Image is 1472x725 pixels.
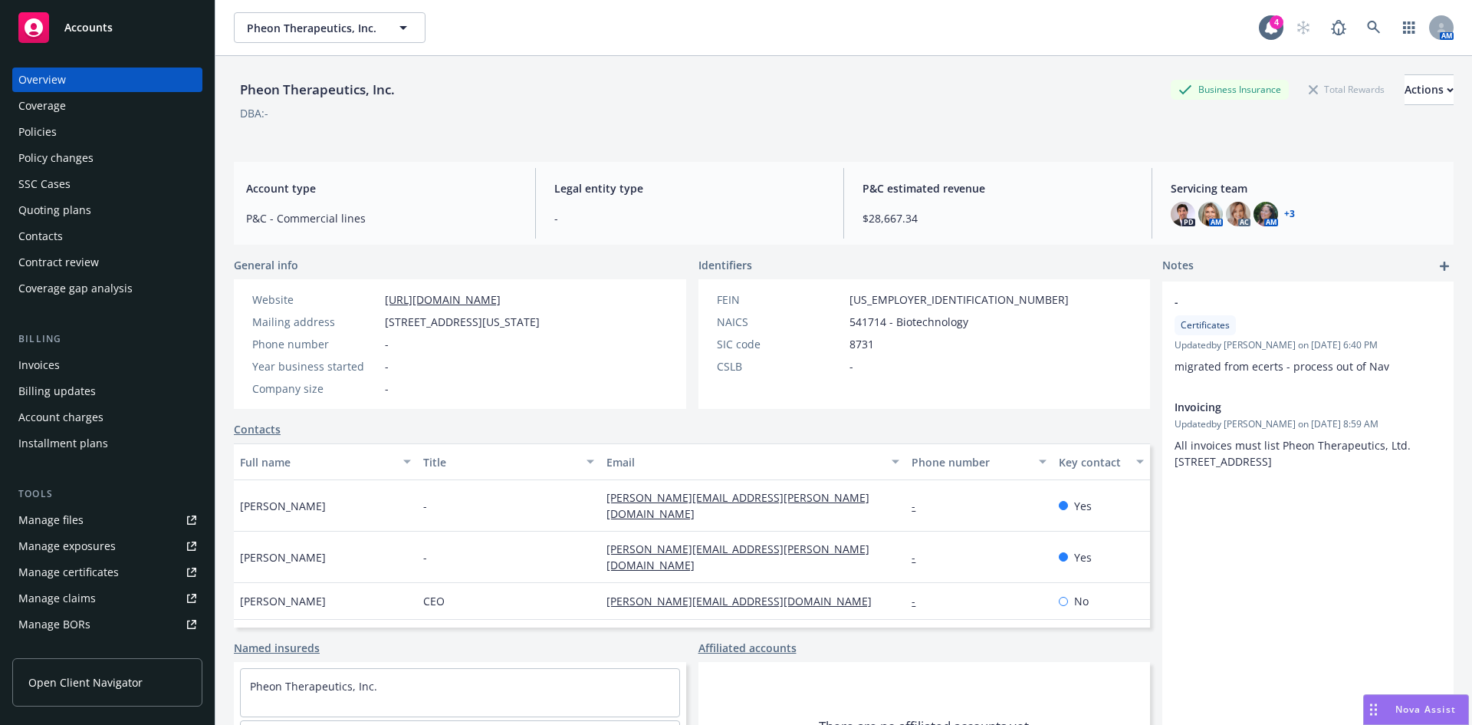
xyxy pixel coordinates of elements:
div: Email [606,454,882,470]
button: Pheon Therapeutics, Inc. [234,12,426,43]
div: Phone number [252,336,379,352]
div: Invoices [18,353,60,377]
a: Coverage [12,94,202,118]
div: FEIN [717,292,843,308]
span: $28,667.34 [863,210,1133,226]
a: Summary of insurance [12,638,202,663]
a: Overview [12,68,202,92]
span: Account type [246,180,517,196]
div: Account charges [18,405,103,430]
span: [PERSON_NAME] [240,593,326,609]
span: CEO [423,593,445,609]
span: - [423,549,427,565]
span: Updated by [PERSON_NAME] on [DATE] 6:40 PM [1175,338,1441,352]
a: Contacts [234,421,281,437]
a: Affiliated accounts [698,640,797,656]
span: [PERSON_NAME] [240,549,326,565]
a: Manage files [12,508,202,532]
span: P&C - Commercial lines [246,210,517,226]
a: Policy changes [12,146,202,170]
a: Contacts [12,224,202,249]
div: Business Insurance [1171,80,1289,99]
div: Quoting plans [18,198,91,222]
div: Billing updates [18,379,96,404]
div: Manage exposures [18,534,116,559]
div: Tools [12,486,202,502]
div: SSC Cases [18,172,71,196]
button: Key contact [1053,443,1150,480]
span: 8731 [849,336,874,352]
a: Named insureds [234,640,320,656]
div: Policy changes [18,146,94,170]
span: [STREET_ADDRESS][US_STATE] [385,314,540,330]
div: -CertificatesUpdatedby [PERSON_NAME] on [DATE] 6:40 PMmigrated from ecerts - process out of Nav [1162,282,1454,387]
div: 4 [1270,15,1283,29]
span: migrated from ecerts - process out of Nav [1175,359,1389,374]
a: Quoting plans [12,198,202,222]
span: No [1074,593,1089,609]
span: Certificates [1181,318,1230,332]
a: SSC Cases [12,172,202,196]
div: Company size [252,381,379,397]
button: Nova Assist [1363,694,1469,725]
span: Servicing team [1171,180,1441,196]
div: Coverage gap analysis [18,276,133,301]
div: Installment plans [18,431,108,456]
div: Contract review [18,250,99,275]
a: Pheon Therapeutics, Inc. [250,679,377,694]
div: Key contact [1059,454,1127,470]
a: Policies [12,120,202,144]
a: - [912,550,928,565]
span: Legal entity type [554,180,825,196]
a: Manage certificates [12,560,202,585]
span: - [1175,294,1401,310]
a: Coverage gap analysis [12,276,202,301]
a: Billing updates [12,379,202,404]
div: Total Rewards [1301,80,1392,99]
button: Title [417,443,600,480]
div: Pheon Therapeutics, Inc. [234,80,401,100]
div: InvoicingUpdatedby [PERSON_NAME] on [DATE] 8:59 AMAll invoices must list Pheon Therapeutics, Ltd.... [1162,387,1454,482]
div: Actions [1405,75,1454,104]
span: - [385,381,389,397]
div: Title [423,454,577,470]
span: [PERSON_NAME] [240,498,326,514]
img: photo [1171,202,1195,226]
span: - [423,498,427,514]
div: Policies [18,120,57,144]
a: [PERSON_NAME][EMAIL_ADDRESS][DOMAIN_NAME] [606,594,884,608]
img: photo [1226,202,1250,226]
a: Manage exposures [12,534,202,559]
div: Phone number [912,454,1029,470]
div: Manage claims [18,586,96,611]
span: General info [234,257,298,273]
a: Start snowing [1288,12,1319,43]
p: All invoices must list Pheon Therapeutics, Ltd. [STREET_ADDRESS] [1175,437,1441,470]
a: Invoices [12,353,202,377]
button: Full name [234,443,417,480]
span: Updated by [PERSON_NAME] on [DATE] 8:59 AM [1175,417,1441,431]
div: Website [252,292,379,308]
a: Search [1359,12,1389,43]
button: Actions [1405,74,1454,105]
div: Billing [12,331,202,347]
span: - [385,358,389,374]
span: Yes [1074,549,1092,565]
button: Phone number [905,443,1052,480]
a: - [912,594,928,608]
a: +3 [1284,209,1295,219]
button: Email [600,443,905,480]
span: Open Client Navigator [28,674,143,690]
span: Invoicing [1175,399,1401,415]
a: Accounts [12,6,202,49]
a: Manage claims [12,586,202,611]
a: Manage BORs [12,612,202,637]
div: Manage certificates [18,560,119,585]
div: Overview [18,68,66,92]
a: Contract review [12,250,202,275]
div: SIC code [717,336,843,352]
span: P&C estimated revenue [863,180,1133,196]
span: Pheon Therapeutics, Inc. [247,20,379,36]
div: Year business started [252,358,379,374]
div: Drag to move [1364,695,1383,724]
